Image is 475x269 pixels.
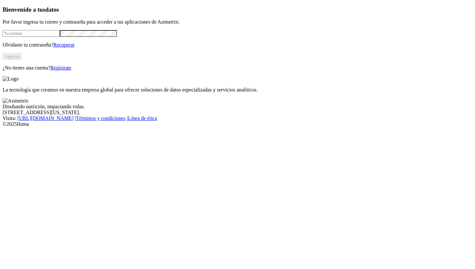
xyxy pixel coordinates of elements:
div: © 2025 Iluma [3,121,472,127]
p: Por favor ingresa tu correo y contraseña para acceder a tus aplicaciones de Asimetrix: [3,19,472,25]
p: La tecnología que creamos en nuestra empresa global para ofrecer soluciones de datos especializad... [3,87,472,93]
a: [URL][DOMAIN_NAME] [17,115,74,121]
img: Logo [3,76,19,82]
p: Olvidaste tu contraseña? [3,42,472,48]
div: [STREET_ADDRESS][US_STATE]. [3,110,472,115]
a: Regístrate [50,65,71,70]
span: datos [45,6,59,13]
a: Línea de ética [128,115,157,121]
div: Visita : | | [3,115,472,121]
p: ¿No tienes una cuenta? [3,65,472,71]
a: Recuperar [53,42,75,48]
h3: Bienvenido a tus [3,6,472,13]
button: Ingresa [3,53,22,60]
img: Asimetrix [3,98,28,104]
a: Términos y condiciones [76,115,126,121]
div: Diseñando nutrición, impactando vidas. [3,104,472,110]
input: Tu correo [3,30,60,37]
